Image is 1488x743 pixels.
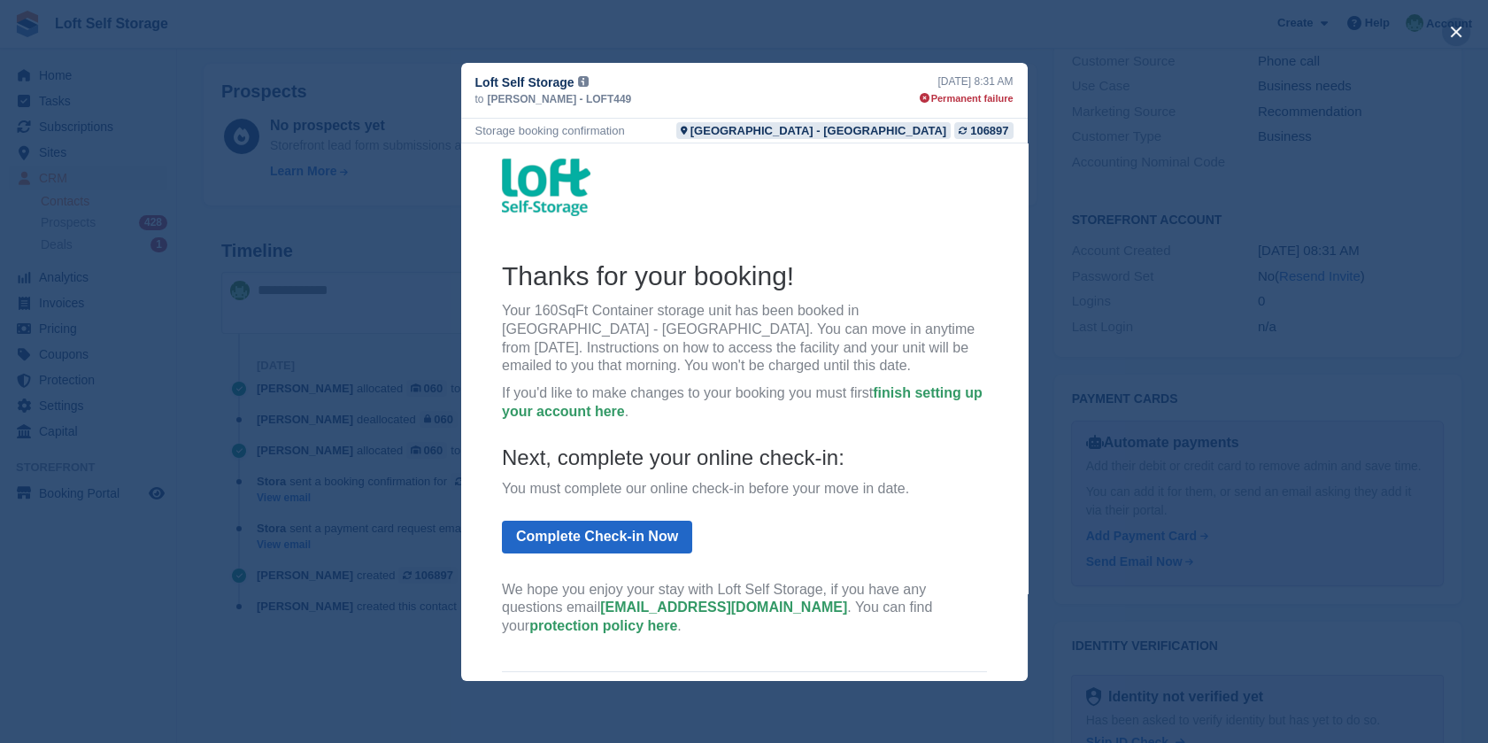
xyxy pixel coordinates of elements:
[41,115,526,150] h2: Thanks for your booking!
[578,76,589,87] img: icon-info-grey-7440780725fd019a000dd9b08b2336e03edf1995a4989e88bcd33f0948082b44.svg
[676,122,951,139] a: [GEOGRAPHIC_DATA] - [GEOGRAPHIC_DATA]
[41,15,129,73] img: Loft Self Storage Logo
[920,74,1014,89] div: [DATE] 8:31 AM
[475,74,574,91] span: Loft Self Storage
[954,122,1013,139] a: 106897
[690,122,946,139] div: [GEOGRAPHIC_DATA] - [GEOGRAPHIC_DATA]
[475,91,484,107] span: to
[475,122,625,139] div: Storage booking confirmation
[970,122,1008,139] div: 106897
[41,300,526,328] h4: Next, complete your online check-in:
[1442,18,1470,46] button: close
[68,475,216,490] a: protection policy here
[41,337,526,355] p: You must complete our online check-in before your move in date.
[920,91,1014,106] div: Permanent failure
[41,159,526,232] p: Your 160SqFt Container storage unit has been booked in [GEOGRAPHIC_DATA] - [GEOGRAPHIC_DATA]. You...
[41,437,526,492] p: We hope you enjoy your stay with Loft Self Storage, if you have any questions email . You can fin...
[139,456,386,471] a: [EMAIL_ADDRESS][DOMAIN_NAME]
[41,377,231,410] a: Complete Check-in Now
[488,91,632,107] span: [PERSON_NAME] - LOFT449
[41,242,521,275] a: finish setting up your account here
[41,241,526,278] p: If you'd like to make changes to your booking you must first .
